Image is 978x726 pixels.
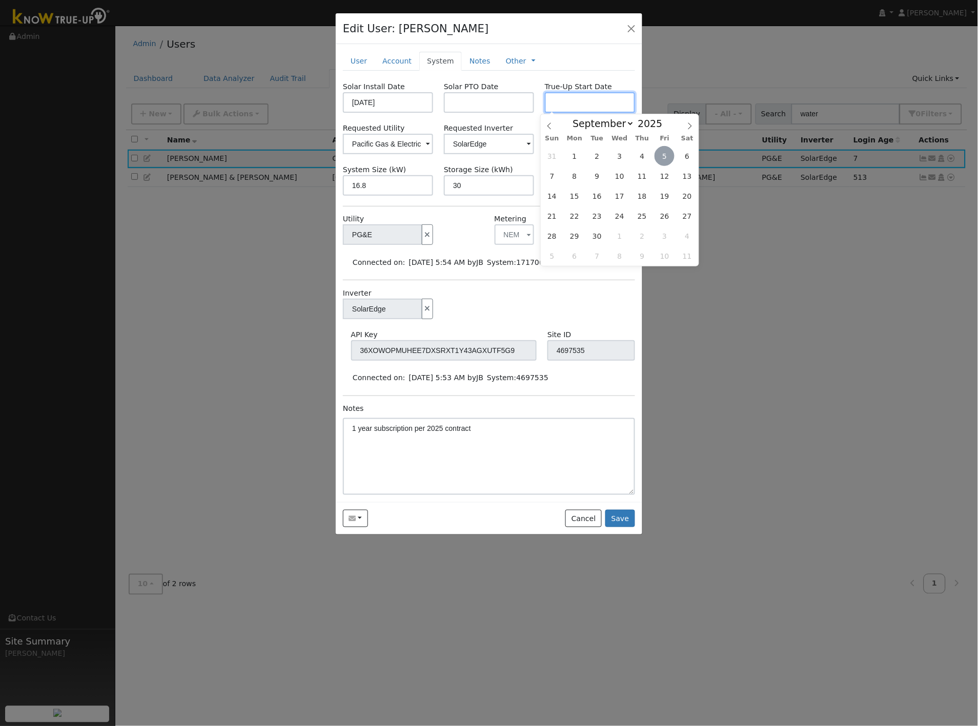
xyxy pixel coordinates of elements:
[587,166,607,186] span: September 9, 2025
[655,226,675,246] span: October 3, 2025
[587,246,607,266] span: October 7, 2025
[587,226,607,246] span: September 30, 2025
[677,246,697,266] span: October 11, 2025
[343,214,364,224] label: Utility
[506,56,526,67] a: Other
[422,224,433,245] button: Disconnect Utility
[419,52,462,71] a: System
[632,246,652,266] span: October 9, 2025
[343,288,372,299] label: Inverter
[351,329,378,340] label: API Key
[565,206,585,226] span: September 22, 2025
[343,52,375,71] a: User
[444,134,534,154] input: Select an Inverter
[542,226,562,246] span: September 28, 2025
[635,118,671,129] input: Year
[407,371,485,385] td: [DATE] 5:53 AM by
[495,224,534,245] button: NEM
[351,255,407,269] td: Connected on:
[655,146,675,166] span: September 5, 2025
[677,226,697,246] span: October 4, 2025
[610,166,630,186] span: September 10, 2025
[565,226,585,246] span: September 29, 2025
[587,206,607,226] span: September 23, 2025
[476,374,483,382] span: Josh Bolt
[485,371,551,385] td: System:
[343,299,422,319] input: Select an Inverter
[654,135,676,142] span: Fri
[655,246,675,266] span: October 10, 2025
[610,206,630,226] span: September 24, 2025
[485,255,555,269] td: System:
[343,510,368,527] button: michaelwaters808@gmail.com
[565,246,585,266] span: October 6, 2025
[608,135,631,142] span: Wed
[676,135,699,142] span: Sat
[541,135,563,142] span: Sun
[565,510,602,527] button: Cancel
[476,258,483,266] span: Josh Bolt
[495,214,527,224] label: Metering
[517,258,554,266] span: 17170636
[422,299,433,319] button: Disconnect Solar
[655,186,675,206] span: September 19, 2025
[655,206,675,226] span: September 26, 2025
[610,246,630,266] span: October 8, 2025
[407,255,485,269] td: [DATE] 5:54 AM by
[677,186,697,206] span: September 20, 2025
[677,166,697,186] span: September 13, 2025
[542,246,562,266] span: October 5, 2025
[610,146,630,166] span: September 3, 2025
[343,134,433,154] input: Select a Utility
[343,81,405,92] label: Solar Install Date
[586,135,608,142] span: Tue
[677,146,697,166] span: September 6, 2025
[444,123,534,134] label: Requested Inverter
[343,224,422,245] input: Select a Utility
[542,166,562,186] span: September 7, 2025
[632,206,652,226] span: September 25, 2025
[565,166,585,186] span: September 8, 2025
[563,135,586,142] span: Mon
[632,146,652,166] span: September 4, 2025
[610,186,630,206] span: September 17, 2025
[542,206,562,226] span: September 21, 2025
[605,510,635,527] button: Save
[542,146,562,166] span: August 31, 2025
[444,164,513,175] label: Storage Size (kWh)
[587,146,607,166] span: September 2, 2025
[565,146,585,166] span: September 1, 2025
[677,206,697,226] span: September 27, 2025
[655,166,675,186] span: September 12, 2025
[547,329,572,340] label: Site ID
[343,20,489,37] h4: Edit User: [PERSON_NAME]
[343,403,364,414] label: Notes
[517,374,549,382] span: 4697535
[462,52,498,71] a: Notes
[632,166,652,186] span: September 11, 2025
[343,164,406,175] label: System Size (kW)
[375,52,419,71] a: Account
[587,186,607,206] span: September 16, 2025
[343,123,433,134] label: Requested Utility
[545,81,612,92] label: True-Up Start Date
[567,117,635,130] select: Month
[632,226,652,246] span: October 2, 2025
[610,226,630,246] span: October 1, 2025
[632,186,652,206] span: September 18, 2025
[565,186,585,206] span: September 15, 2025
[542,186,562,206] span: September 14, 2025
[444,81,499,92] label: Solar PTO Date
[631,135,654,142] span: Thu
[351,371,407,385] td: Connected on:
